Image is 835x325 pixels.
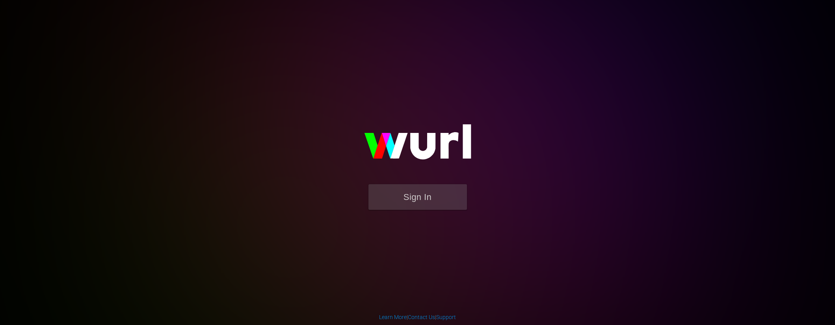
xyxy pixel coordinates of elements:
button: Sign In [368,184,467,210]
a: Contact Us [408,314,435,320]
a: Learn More [379,314,407,320]
img: wurl-logo-on-black-223613ac3d8ba8fe6dc639794a292ebdb59501304c7dfd60c99c58986ef67473.svg [339,107,497,184]
a: Support [436,314,456,320]
div: | | [379,313,456,321]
